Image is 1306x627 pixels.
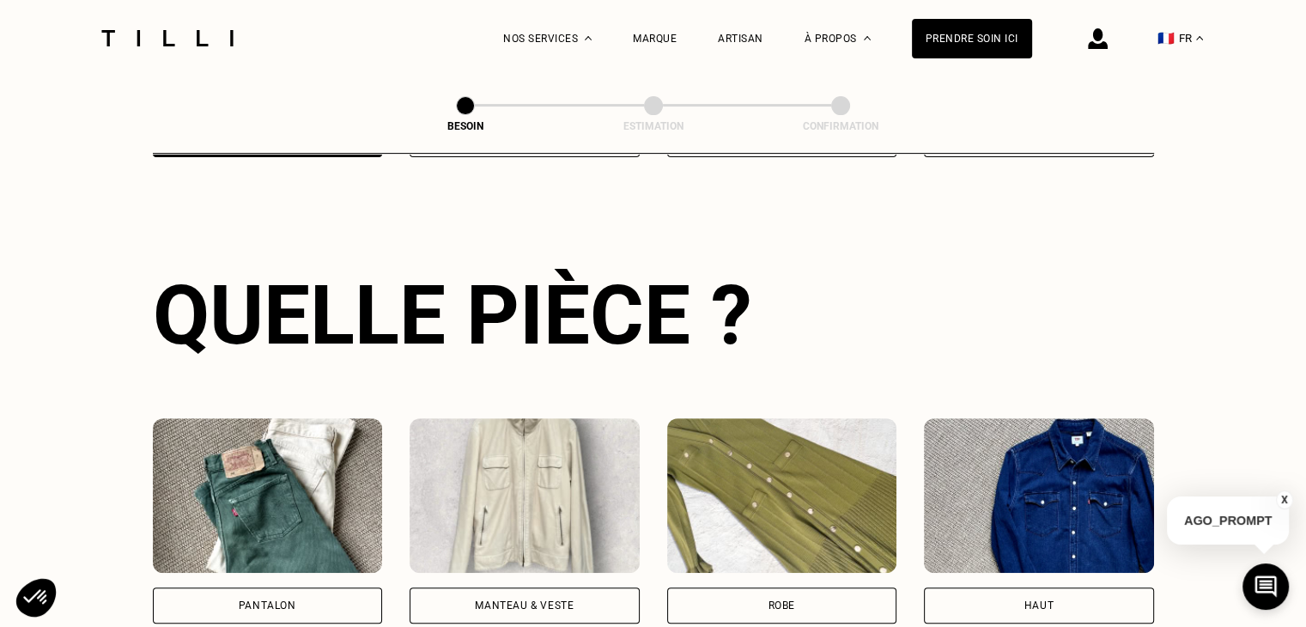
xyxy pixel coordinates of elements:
[768,600,795,611] div: Robe
[912,19,1032,58] a: Prendre soin ici
[410,418,640,573] img: Tilli retouche votre Manteau & Veste
[924,418,1154,573] img: Tilli retouche votre Haut
[718,33,763,45] a: Artisan
[1024,600,1054,611] div: Haut
[239,600,296,611] div: Pantalon
[667,418,897,573] img: Tilli retouche votre Robe
[1196,36,1203,40] img: menu déroulant
[1157,30,1175,46] span: 🇫🇷
[153,418,383,573] img: Tilli retouche votre Pantalon
[568,120,739,132] div: Estimation
[585,36,592,40] img: Menu déroulant
[1088,28,1108,49] img: icône connexion
[95,30,240,46] img: Logo du service de couturière Tilli
[153,267,1154,363] div: Quelle pièce ?
[755,120,926,132] div: Confirmation
[1167,496,1289,545] p: AGO_PROMPT
[475,600,574,611] div: Manteau & Veste
[864,36,871,40] img: Menu déroulant à propos
[633,33,677,45] a: Marque
[380,120,551,132] div: Besoin
[1276,490,1293,509] button: X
